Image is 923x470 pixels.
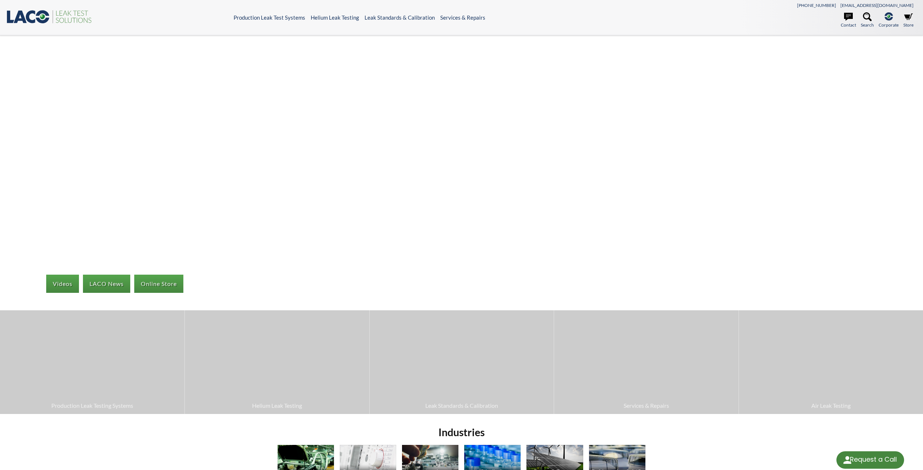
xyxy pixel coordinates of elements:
[842,454,853,466] img: round button
[275,426,648,439] h2: Industries
[440,14,485,21] a: Services & Repairs
[558,401,735,410] span: Services & Repairs
[554,310,738,414] a: Services & Repairs
[188,401,365,410] span: Helium Leak Testing
[234,14,305,21] a: Production Leak Test Systems
[903,12,914,28] a: Store
[836,451,904,469] div: Request a Call
[83,275,130,293] a: LACO News
[861,12,874,28] a: Search
[879,21,899,28] span: Corporate
[743,401,919,410] span: Air Leak Testing
[739,310,923,414] a: Air Leak Testing
[850,451,897,468] div: Request a Call
[311,14,359,21] a: Helium Leak Testing
[840,3,914,8] a: [EMAIL_ADDRESS][DOMAIN_NAME]
[46,275,79,293] a: Videos
[365,14,435,21] a: Leak Standards & Calibration
[841,12,856,28] a: Contact
[797,3,836,8] a: [PHONE_NUMBER]
[370,310,554,414] a: Leak Standards & Calibration
[185,310,369,414] a: Helium Leak Testing
[134,275,183,293] a: Online Store
[4,401,181,410] span: Production Leak Testing Systems
[373,401,550,410] span: Leak Standards & Calibration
